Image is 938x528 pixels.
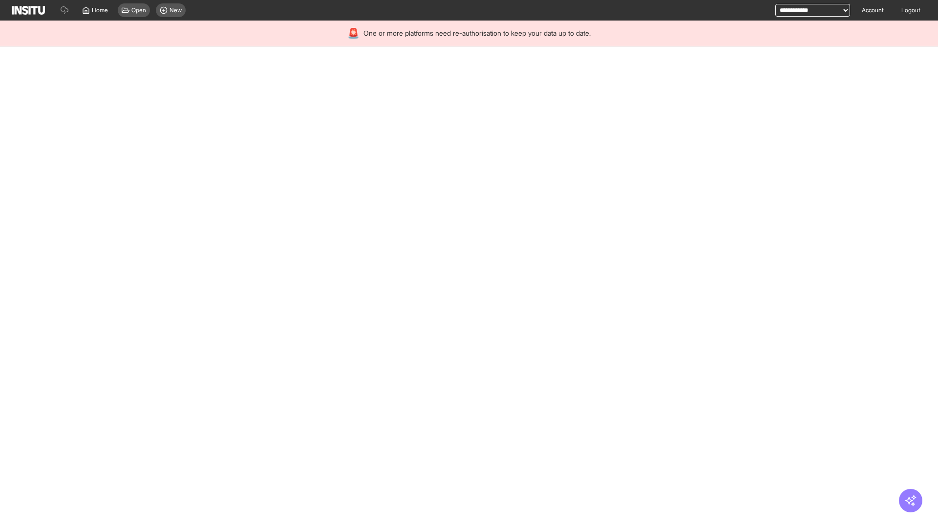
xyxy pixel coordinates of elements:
[12,6,45,15] img: Logo
[92,6,108,14] span: Home
[170,6,182,14] span: New
[131,6,146,14] span: Open
[347,26,360,40] div: 🚨
[363,28,591,38] span: One or more platforms need re-authorisation to keep your data up to date.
